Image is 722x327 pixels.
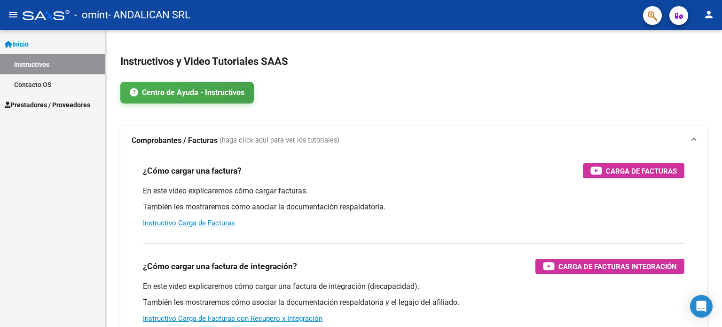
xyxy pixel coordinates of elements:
span: Prestadores / Proveedores [5,100,90,110]
h2: Instructivos y Video Tutoriales SAAS [120,53,707,71]
span: - ANDALICAN SRL [108,5,190,25]
span: Carga de Facturas [606,165,677,177]
strong: Comprobantes / Facturas [132,136,218,146]
mat-icon: person [703,9,714,20]
span: Inicio [5,39,29,49]
span: (haga click aquí para ver los tutoriales) [220,136,339,146]
mat-expansion-panel-header: Comprobantes / Facturas (haga click aquí para ver los tutoriales) [120,126,707,156]
button: Carga de Facturas [583,163,684,178]
p: En este video explicaremos cómo cargar una factura de integración (discapacidad). [143,281,684,292]
span: - omint [74,5,108,25]
a: Instructivo Carga de Facturas [143,219,235,227]
a: Centro de Ayuda - Instructivos [120,82,254,104]
p: También les mostraremos cómo asociar la documentación respaldatoria. [143,202,684,212]
p: También les mostraremos cómo asociar la documentación respaldatoria y el legajo del afiliado. [143,297,684,308]
mat-icon: menu [8,9,19,20]
button: Carga de Facturas Integración [535,259,684,274]
p: En este video explicaremos cómo cargar facturas. [143,186,684,196]
h3: ¿Cómo cargar una factura de integración? [143,260,297,273]
h3: ¿Cómo cargar una factura? [143,164,242,177]
span: Carga de Facturas Integración [558,261,677,272]
div: Open Intercom Messenger [690,295,713,318]
a: Instructivo Carga de Facturas con Recupero x Integración [143,314,322,323]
